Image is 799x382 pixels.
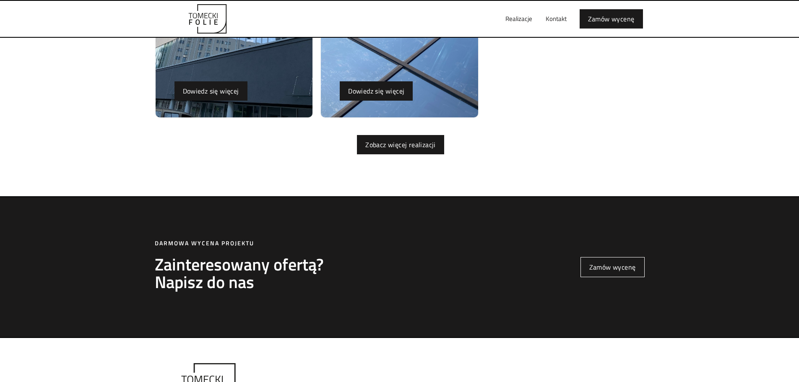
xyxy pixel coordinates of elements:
[580,257,645,277] a: Zamów wycenę
[174,81,247,101] a: Dowiedz się więcej
[539,5,573,32] a: Kontakt
[340,81,413,101] a: Dowiedz się więcej
[499,5,539,32] a: Realizacje
[155,239,324,247] div: Darmowa wycena projektu
[155,256,324,291] h2: Zainteresowany ofertą? Napisz do nas
[357,135,444,154] a: Zobacz więcej realizacji
[580,9,643,29] a: Zamów wycenę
